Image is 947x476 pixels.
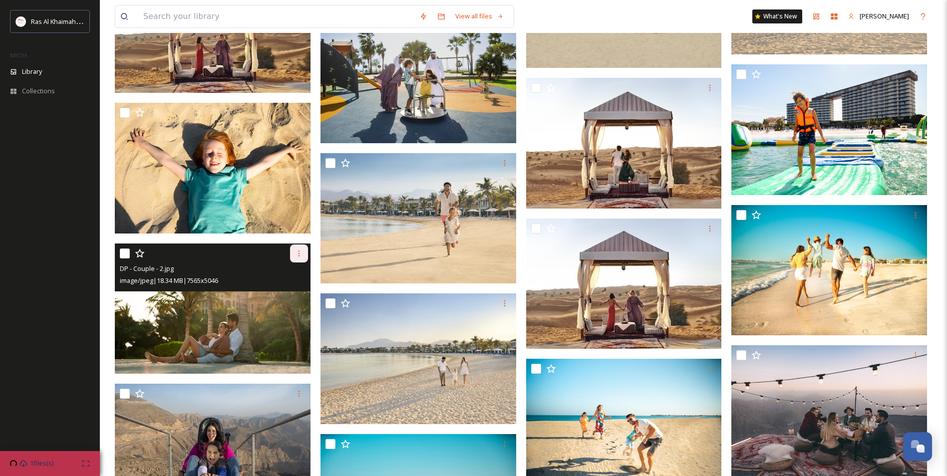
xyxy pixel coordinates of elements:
a: What's New [752,9,802,23]
span: Ras Al Khaimah Tourism Development Authority [31,16,172,26]
a: [PERSON_NAME] [843,6,914,26]
img: 2T3A8424-Edit.tif [526,78,722,209]
img: 2T3A3477.tif [320,293,516,424]
span: 1 files(s) [30,459,53,468]
img: 2T3A3937.tif [320,153,516,284]
img: 2T3A7771-Edit.tif [526,219,722,349]
img: 2T3A9621.png [731,64,927,195]
img: Picnic in the mountains Jebel Jais.jpg [731,345,927,476]
button: Open Chat [903,432,932,461]
img: _DSC0324.jpg [731,205,927,336]
span: MEDIA [10,51,27,59]
span: Library [22,67,42,76]
input: Search your library [138,5,414,27]
img: Logo_RAKTDA_RGB-01.png [16,16,26,26]
img: DP - Couple - 2.jpg [115,243,311,374]
img: 2T3A0011.tif [320,12,516,143]
span: DP - Couple - 2.jpg [120,264,174,273]
span: Collections [22,86,55,96]
a: View all files [450,6,509,26]
img: DP - Couple_-10.jpg [115,103,311,234]
span: [PERSON_NAME] [860,11,909,20]
span: image/jpeg | 18.34 MB | 7565 x 5046 [120,276,218,285]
